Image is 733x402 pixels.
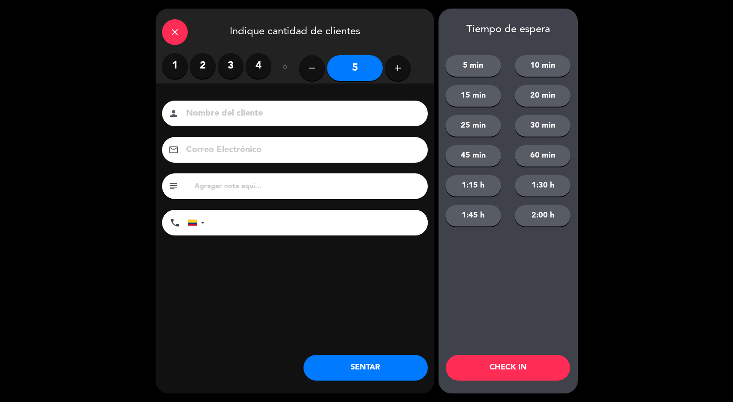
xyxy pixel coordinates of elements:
[385,55,411,81] button: add
[185,143,417,158] input: Correo Electrónico
[156,9,434,53] div: Indique cantidad de clientes
[445,205,501,226] button: 1:45 h
[445,55,501,77] button: 5 min
[194,180,421,192] input: Agregar nota aquí...
[515,175,571,197] button: 1:30 h
[168,145,179,155] i: email
[246,53,271,79] label: 4
[190,53,216,79] label: 2
[168,108,179,119] i: person
[168,181,179,191] i: subject
[439,24,578,36] div: Tiempo de espera
[445,175,501,197] button: 1:15 h
[515,145,571,167] button: 60 min
[271,53,299,83] div: ó
[515,85,571,107] button: 20 min
[515,115,571,137] button: 30 min
[445,145,501,167] button: 45 min
[515,205,571,226] button: 2:00 h
[393,63,403,73] i: add
[303,355,428,381] button: SENTAR
[307,63,317,73] i: remove
[170,217,180,228] i: phone
[445,85,501,107] button: 15 min
[185,106,417,121] input: Nombre del cliente
[188,210,208,235] div: Colombia: +57
[218,53,243,79] label: 3
[446,355,570,381] button: CHECK IN
[162,53,188,79] label: 1
[170,27,180,37] i: close
[515,55,571,77] button: 10 min
[445,115,501,137] button: 25 min
[299,55,325,81] button: remove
